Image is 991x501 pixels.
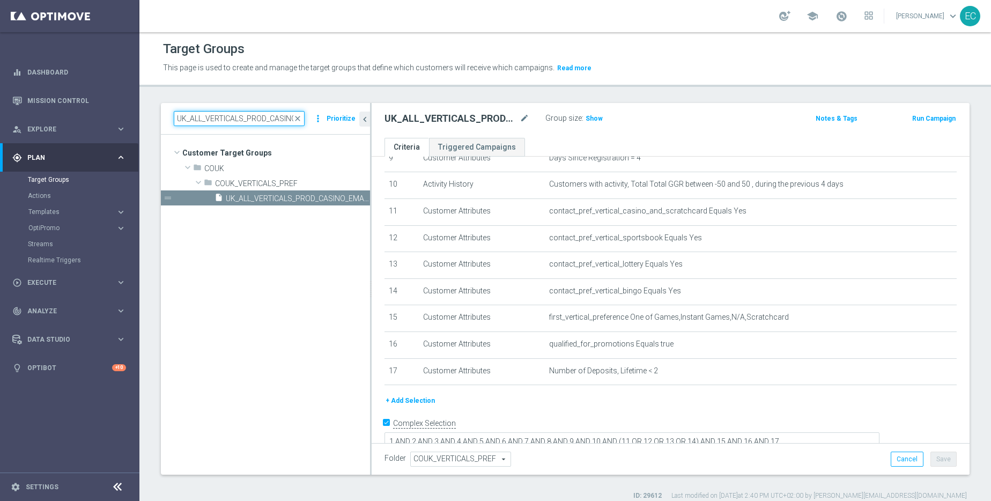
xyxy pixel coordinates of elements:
td: Activity History [419,172,545,199]
label: ID: 29612 [633,491,662,500]
a: Actions [28,191,112,200]
span: qualified_for_promotions Equals true [549,340,674,349]
span: Templates [28,209,105,215]
a: Optibot [27,353,112,382]
div: Execute [12,278,116,288]
button: Templates keyboard_arrow_right [28,208,127,216]
span: contact_pref_vertical_sportsbook Equals Yes [549,233,702,242]
span: Number of Deposits, Lifetime < 2 [549,366,658,375]
div: Plan [12,153,116,163]
span: Plan [27,154,116,161]
div: Streams [28,236,138,252]
div: OptiPromo [28,220,138,236]
i: keyboard_arrow_right [116,207,126,217]
button: person_search Explore keyboard_arrow_right [12,125,127,134]
i: keyboard_arrow_right [116,124,126,134]
label: : [582,114,583,123]
button: Notes & Tags [815,113,859,124]
i: folder [204,178,212,190]
button: play_circle_outline Execute keyboard_arrow_right [12,278,127,287]
div: Data Studio [12,335,116,344]
button: lightbulb Optibot +10 [12,364,127,372]
button: Cancel [891,452,923,467]
div: Dashboard [12,58,126,86]
span: Explore [27,126,116,132]
div: Templates [28,209,116,215]
button: + Add Selection [384,395,436,407]
td: 9 [384,145,419,172]
span: Days Since Registration = 4 [549,153,641,163]
label: Folder [384,454,406,463]
i: gps_fixed [12,153,22,163]
label: Complex Selection [393,418,456,429]
button: Mission Control [12,97,127,105]
div: Actions [28,188,138,204]
div: OptiPromo [28,225,116,231]
i: mode_edit [520,112,529,125]
a: Criteria [384,138,429,157]
td: 10 [384,172,419,199]
div: Explore [12,124,116,134]
td: Customer Attributes [419,278,545,305]
a: Mission Control [27,86,126,115]
td: 17 [384,358,419,385]
div: Target Groups [28,172,138,188]
button: Save [930,452,957,467]
td: Customer Attributes [419,305,545,332]
button: track_changes Analyze keyboard_arrow_right [12,307,127,315]
span: UK_ALL_VERTICALS_PROD_CASINO_EMAIL_ONB_D4_100PCT_BONUS_BONUS_1DEP [226,194,370,203]
td: Customer Attributes [419,331,545,358]
button: equalizer Dashboard [12,68,127,77]
div: Realtime Triggers [28,252,138,268]
span: contact_pref_vertical_lottery Equals Yes [549,260,683,269]
div: Mission Control [12,86,126,115]
div: Optibot [12,353,126,382]
button: Run Campaign [911,113,957,124]
button: OptiPromo keyboard_arrow_right [28,224,127,232]
span: contact_pref_vertical_bingo Equals Yes [549,286,681,296]
a: Target Groups [28,175,112,184]
td: 16 [384,331,419,358]
td: 12 [384,225,419,252]
h2: UK_ALL_VERTICALS_PROD_CASINO_EMAIL_ONB_D4_100PCT_BONUS_BONUS_1DEP [384,112,517,125]
span: close [293,114,302,123]
a: [PERSON_NAME]keyboard_arrow_down [895,8,960,24]
i: insert_drive_file [215,193,223,205]
td: 11 [384,198,419,225]
i: keyboard_arrow_right [116,306,126,316]
a: Dashboard [27,58,126,86]
td: Customer Attributes [419,198,545,225]
label: Last modified on [DATE] at 2:40 PM UTC+02:00 by [PERSON_NAME][EMAIL_ADDRESS][DOMAIN_NAME] [671,491,967,500]
input: Quick find group or folder [174,111,305,126]
i: equalizer [12,68,22,77]
span: Customer Target Groups [182,145,370,160]
span: school [807,10,818,22]
i: settings [11,482,20,492]
span: COUK_VERTICALS_PREF [215,179,370,188]
span: Customers with activity, Total Total GGR between -50 and 50 , during the previous 4 days [549,180,844,189]
i: keyboard_arrow_right [116,334,126,344]
button: chevron_left [359,112,370,127]
i: play_circle_outline [12,278,22,288]
button: gps_fixed Plan keyboard_arrow_right [12,153,127,162]
i: chevron_left [360,114,370,124]
div: +10 [112,364,126,371]
td: 14 [384,278,419,305]
span: COUK [204,164,370,173]
span: first_vertical_preference One of Games,Instant Games,N/A,Scratchcard [549,313,789,322]
div: Templates [28,204,138,220]
i: more_vert [313,111,323,126]
button: Prioritize [325,112,357,126]
i: person_search [12,124,22,134]
span: Analyze [27,308,116,314]
span: Data Studio [27,336,116,343]
div: Data Studio keyboard_arrow_right [12,335,127,344]
td: Customer Attributes [419,225,545,252]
